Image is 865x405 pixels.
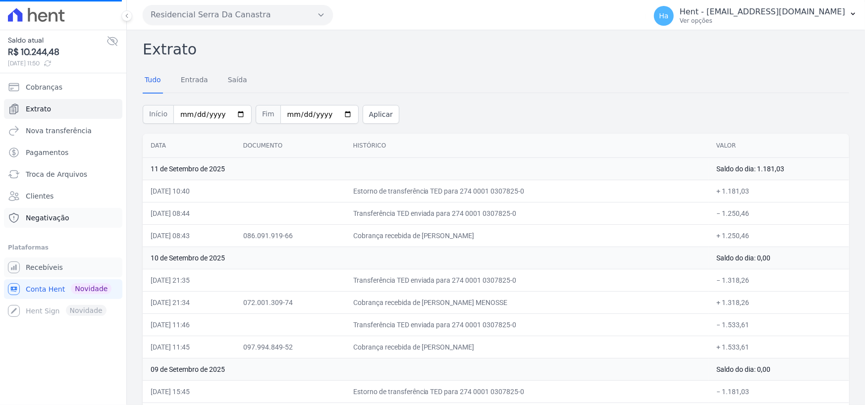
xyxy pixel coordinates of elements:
span: Extrato [26,104,51,114]
a: Extrato [4,99,122,119]
h2: Extrato [143,38,849,60]
td: Estorno de transferência TED para 274 0001 0307825-0 [345,380,708,403]
td: [DATE] 15:45 [143,380,235,403]
td: Cobrança recebida de [PERSON_NAME] [345,336,708,358]
span: Ha [659,12,668,19]
a: Conta Hent Novidade [4,279,122,299]
a: Clientes [4,186,122,206]
span: Clientes [26,191,54,201]
span: Nova transferência [26,126,92,136]
span: Troca de Arquivos [26,169,87,179]
a: Saída [226,68,249,94]
td: Saldo do dia: 0,00 [708,247,849,269]
td: 097.994.849-52 [235,336,345,358]
td: 072.001.309-74 [235,291,345,313]
span: Fim [256,105,280,124]
span: Recebíveis [26,262,63,272]
td: + 1.250,46 [708,224,849,247]
button: Ha Hent - [EMAIL_ADDRESS][DOMAIN_NAME] Ver opções [646,2,865,30]
span: Conta Hent [26,284,65,294]
td: − 1.250,46 [708,202,849,224]
button: Aplicar [363,105,399,124]
span: Novidade [71,283,111,294]
td: 086.091.919-66 [235,224,345,247]
td: Transferência TED enviada para 274 0001 0307825-0 [345,269,708,291]
td: + 1.181,03 [708,180,849,202]
span: Pagamentos [26,148,68,157]
p: Ver opções [680,17,845,25]
th: Valor [708,134,849,158]
th: Histórico [345,134,708,158]
a: Negativação [4,208,122,228]
td: [DATE] 21:35 [143,269,235,291]
td: Cobrança recebida de [PERSON_NAME] [345,224,708,247]
td: [DATE] 08:44 [143,202,235,224]
td: + 1.533,61 [708,336,849,358]
span: R$ 10.244,48 [8,46,107,59]
td: Saldo do dia: 1.181,03 [708,157,849,180]
a: Nova transferência [4,121,122,141]
td: Transferência TED enviada para 274 0001 0307825-0 [345,202,708,224]
td: − 1.181,03 [708,380,849,403]
nav: Sidebar [8,77,118,321]
td: 09 de Setembro de 2025 [143,358,708,380]
span: Negativação [26,213,69,223]
button: Residencial Serra Da Canastra [143,5,333,25]
td: [DATE] 21:34 [143,291,235,313]
a: Entrada [179,68,210,94]
td: − 1.533,61 [708,313,849,336]
td: [DATE] 08:43 [143,224,235,247]
a: Cobranças [4,77,122,97]
a: Tudo [143,68,163,94]
span: Início [143,105,173,124]
span: [DATE] 11:50 [8,59,107,68]
span: Cobranças [26,82,62,92]
th: Documento [235,134,345,158]
td: 11 de Setembro de 2025 [143,157,708,180]
span: Saldo atual [8,35,107,46]
td: Estorno de transferência TED para 274 0001 0307825-0 [345,180,708,202]
td: [DATE] 11:46 [143,313,235,336]
td: + 1.318,26 [708,291,849,313]
th: Data [143,134,235,158]
td: 10 de Setembro de 2025 [143,247,708,269]
td: Cobrança recebida de [PERSON_NAME] MENOSSE [345,291,708,313]
a: Troca de Arquivos [4,164,122,184]
p: Hent - [EMAIL_ADDRESS][DOMAIN_NAME] [680,7,845,17]
td: Saldo do dia: 0,00 [708,358,849,380]
div: Plataformas [8,242,118,253]
td: [DATE] 11:45 [143,336,235,358]
td: [DATE] 10:40 [143,180,235,202]
a: Pagamentos [4,143,122,162]
td: − 1.318,26 [708,269,849,291]
a: Recebíveis [4,257,122,277]
td: Transferência TED enviada para 274 0001 0307825-0 [345,313,708,336]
